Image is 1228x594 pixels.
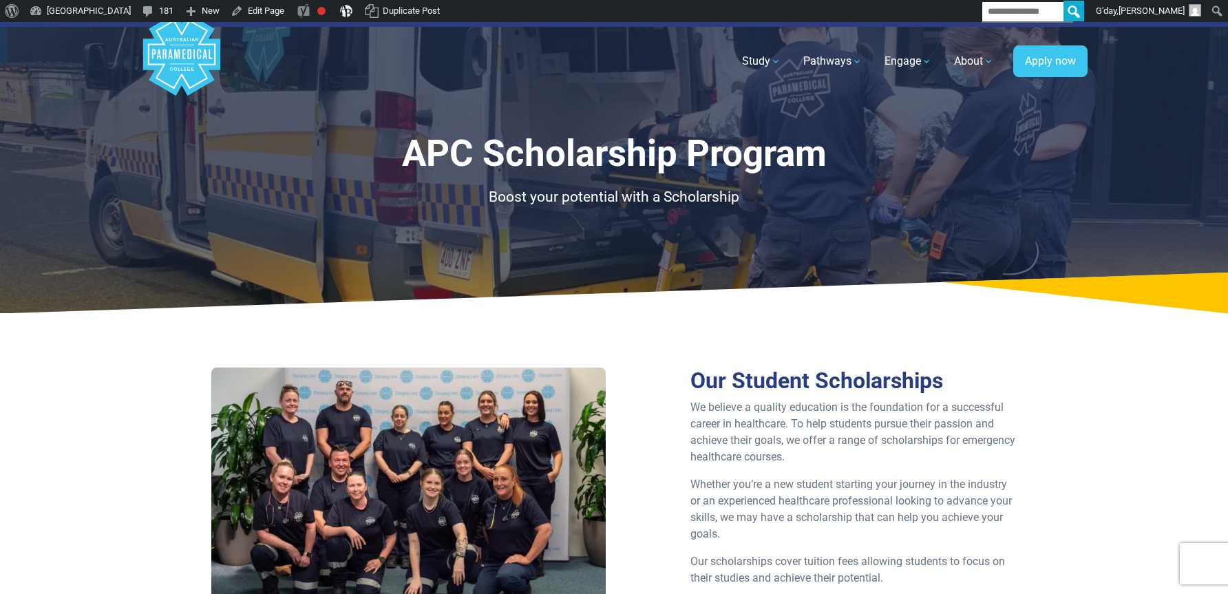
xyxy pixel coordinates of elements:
[795,42,871,81] a: Pathways
[1013,45,1088,77] a: Apply now
[690,553,1016,586] p: Our scholarships cover tuition fees allowing students to focus on their studies and achieve their...
[690,476,1016,542] p: Whether you’re a new student starting your journey in the industry or an experienced healthcare p...
[734,42,790,81] a: Study
[876,42,940,81] a: Engage
[211,132,1017,176] h1: APC Scholarship Program
[690,368,1016,394] h2: Our Student Scholarships
[140,27,223,96] a: Australian Paramedical College
[690,399,1016,465] p: We believe a quality education is the foundation for a successful career in healthcare. To help s...
[946,42,1002,81] a: About
[211,187,1017,209] p: Boost your potential with a Scholarship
